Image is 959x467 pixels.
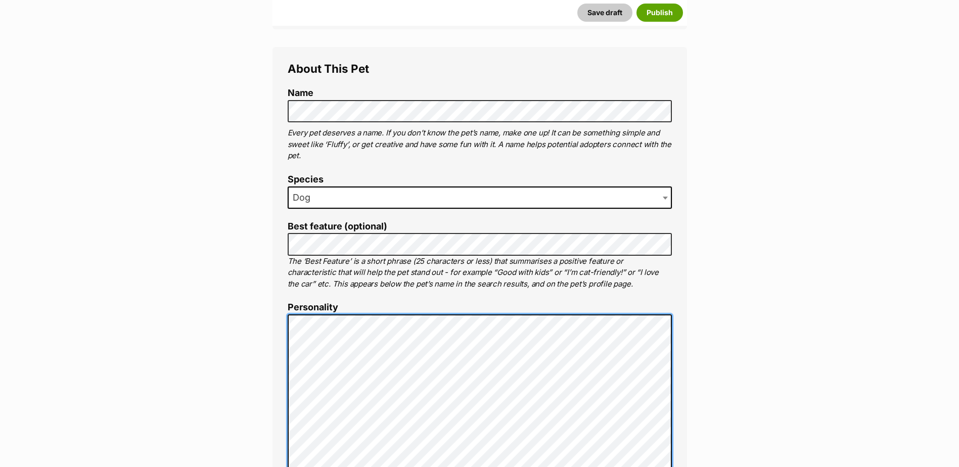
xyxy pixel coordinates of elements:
[288,256,672,290] p: The ‘Best Feature’ is a short phrase (25 characters or less) that summarises a positive feature o...
[288,88,672,99] label: Name
[636,4,683,22] button: Publish
[288,221,672,232] label: Best feature (optional)
[288,186,672,209] span: Dog
[288,302,672,313] label: Personality
[289,191,321,205] span: Dog
[577,4,632,22] button: Save draft
[288,127,672,162] p: Every pet deserves a name. If you don’t know the pet’s name, make one up! It can be something sim...
[288,174,672,185] label: Species
[288,62,369,75] span: About This Pet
